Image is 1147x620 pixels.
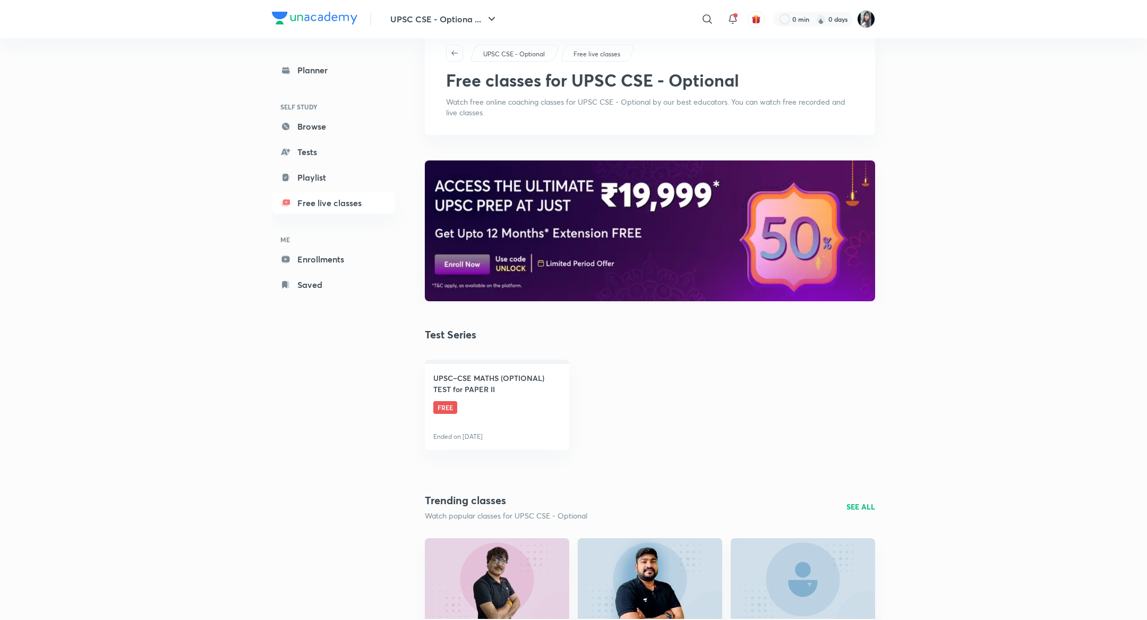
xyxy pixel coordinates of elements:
[425,160,875,303] a: banner
[482,49,547,59] a: UPSC CSE - Optional
[272,12,357,27] a: Company Logo
[572,49,622,59] a: Free live classes
[272,60,395,81] a: Planner
[816,14,826,24] img: streak
[272,231,395,249] h6: ME
[425,511,587,521] p: Watch popular classes for UPSC CSE - Optional
[729,537,876,619] img: new-thumbnail
[576,537,723,619] img: new-thumbnail
[272,167,395,188] a: Playlist
[425,360,569,450] a: UPSC–CSE MATHS (OPTIONAL) TEST for PAPER IIFREEEnded on [DATE]
[483,49,545,59] p: UPSC CSE - Optional
[446,70,739,90] h1: Free classes for UPSC CSE - Optional
[578,538,722,619] a: new-thumbnail
[272,12,357,24] img: Company Logo
[857,10,875,28] img: Ragini Vishwakarma
[423,537,570,619] img: new-thumbnail
[425,327,476,343] h2: Test Series
[751,14,761,24] img: avatar
[433,401,457,414] span: FREE
[425,492,587,508] h2: Trending classes
[272,192,395,214] a: Free live classes
[433,432,483,441] p: Ended on [DATE]
[446,97,854,118] p: Watch free online coaching classes for UPSC CSE - Optional by our best educators. You can watch f...
[272,274,395,295] a: Saved
[846,501,875,512] a: SEE ALL
[425,538,569,619] a: new-thumbnail
[384,9,504,30] button: UPSC CSE - Optiona ...
[748,11,765,28] button: avatar
[272,116,395,137] a: Browse
[573,49,620,59] p: Free live classes
[272,249,395,270] a: Enrollments
[731,538,875,619] a: new-thumbnail
[433,372,561,395] h4: UPSC–CSE MATHS (OPTIONAL) TEST for PAPER II
[272,141,395,163] a: Tests
[272,98,395,116] h6: SELF STUDY
[425,160,875,301] img: banner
